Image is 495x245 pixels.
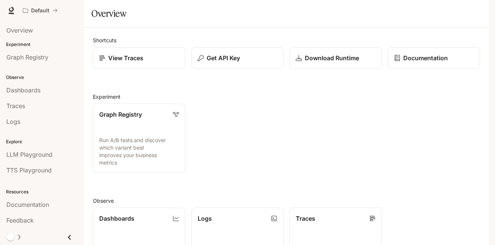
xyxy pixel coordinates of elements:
p: Dashboards [99,214,134,223]
p: View Traces [108,53,143,62]
p: Graph Registry [99,110,142,119]
a: View Traces [93,47,185,69]
p: Download Runtime [305,53,359,62]
p: Traces [296,214,315,223]
a: Documentation [388,47,480,69]
p: Logs [198,214,212,223]
a: Download Runtime [289,47,382,69]
h2: Experiment [93,93,480,101]
p: Get API Key [207,53,240,62]
h1: Overview [91,6,126,21]
p: Documentation [403,53,448,62]
a: Graph RegistryRun A/B tests and discover which variant best improves your business metrics [93,104,185,173]
p: Default [31,7,49,14]
h2: Shortcuts [93,36,480,44]
h2: Observe [93,197,480,205]
button: Get API Key [191,47,284,69]
p: Run A/B tests and discover which variant best improves your business metrics [99,137,179,166]
button: All workspaces [19,3,61,18]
